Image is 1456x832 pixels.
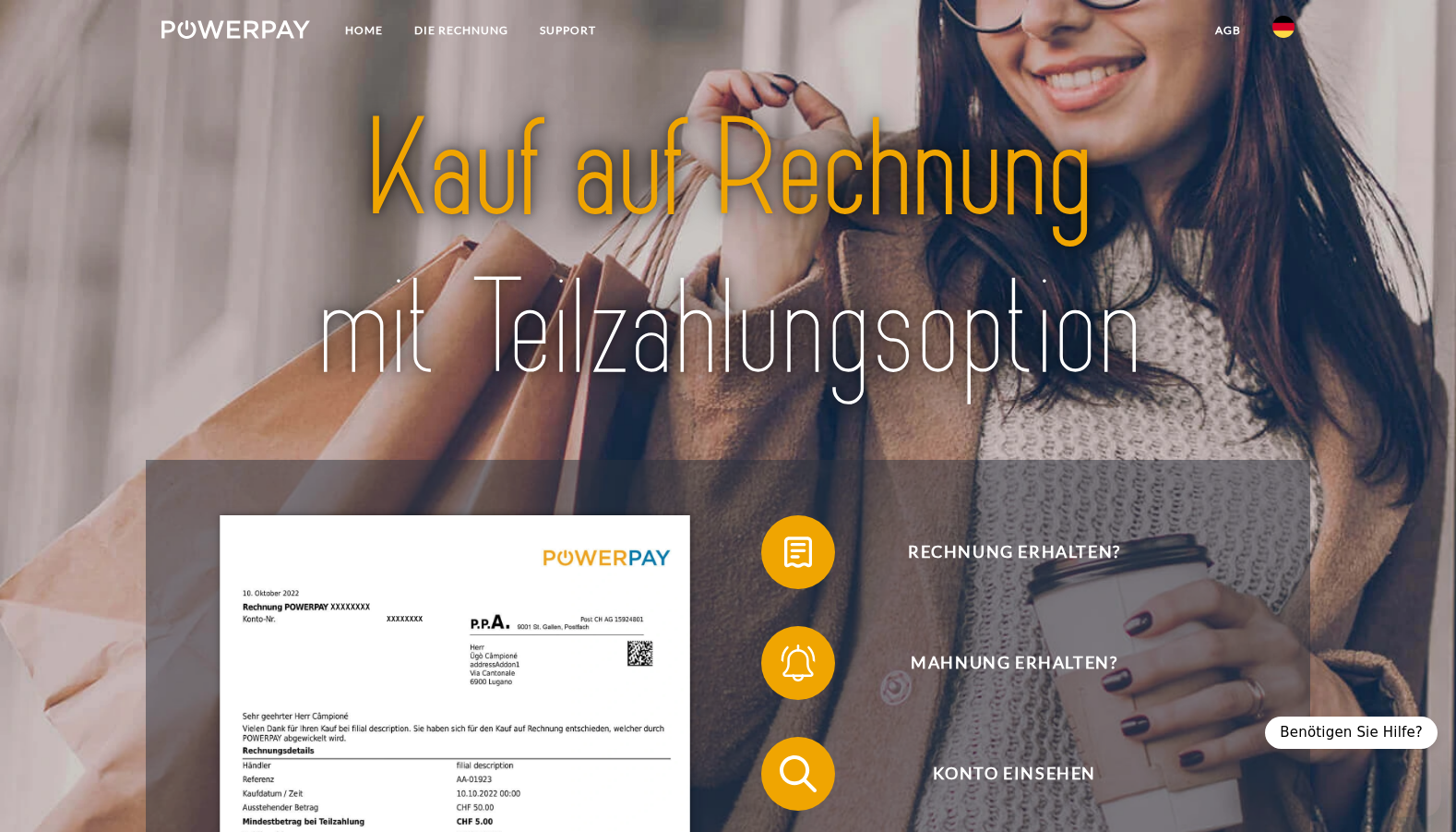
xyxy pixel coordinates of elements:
[524,14,612,47] a: SUPPORT
[1265,717,1438,749] div: Benötigen Sie Hilfe?
[761,737,1241,811] button: Konto einsehen
[761,515,1241,589] button: Rechnung erhalten?
[775,751,821,797] img: qb_search.svg
[329,14,399,47] a: Home
[788,737,1240,811] span: Konto einsehen
[788,515,1240,589] span: Rechnung erhalten?
[1199,14,1257,47] a: agb
[161,20,310,39] img: logo-powerpay-white.svg
[1382,758,1441,817] iframe: Schaltfläche zum Öffnen des Messaging-Fensters
[217,83,1238,416] img: title-powerpay_de.svg
[775,529,821,575] img: qb_bill.svg
[399,14,524,47] a: DIE RECHNUNG
[761,626,1241,700] button: Mahnung erhalten?
[788,626,1240,700] span: Mahnung erhalten?
[775,640,821,686] img: qb_bell.svg
[1272,16,1295,38] img: de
